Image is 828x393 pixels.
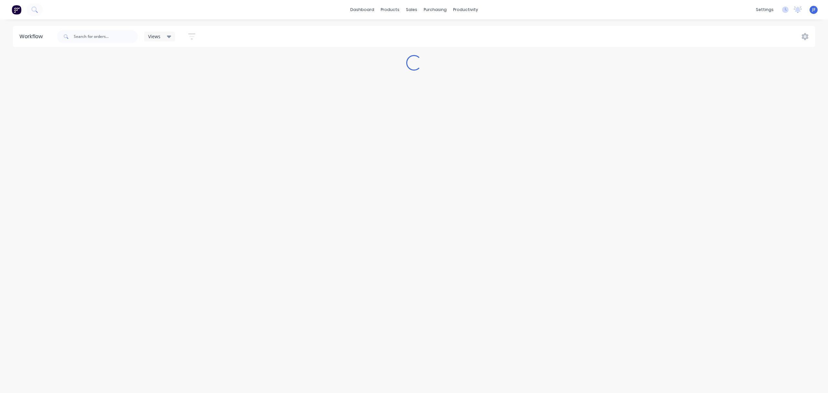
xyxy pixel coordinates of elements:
[403,5,420,15] div: sales
[347,5,377,15] a: dashboard
[19,33,46,40] div: Workflow
[812,7,815,13] span: JF
[753,5,777,15] div: settings
[148,33,160,40] span: Views
[12,5,21,15] img: Factory
[420,5,450,15] div: purchasing
[450,5,481,15] div: productivity
[74,30,138,43] input: Search for orders...
[377,5,403,15] div: products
